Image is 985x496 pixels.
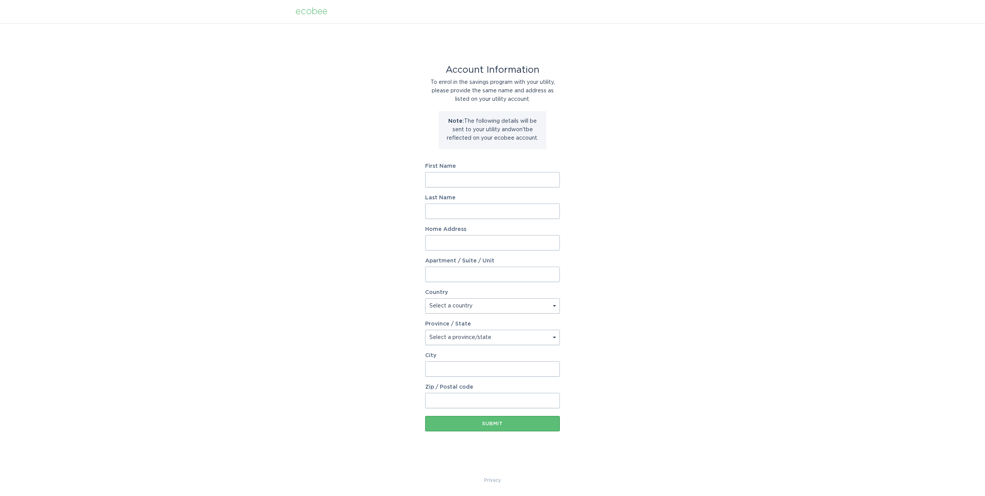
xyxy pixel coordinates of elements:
label: Apartment / Suite / Unit [425,258,560,264]
button: Submit [425,416,560,431]
div: Account Information [425,66,560,74]
label: Province / State [425,321,471,327]
div: ecobee [295,7,327,16]
p: The following details will be sent to your utility and won't be reflected on your ecobee account. [444,117,541,142]
label: Country [425,290,448,295]
div: Submit [429,421,556,426]
div: To enrol in the savings program with your utility, please provide the same name and address as li... [425,78,560,104]
label: City [425,353,560,358]
a: Privacy Policy & Terms of Use [484,476,501,484]
label: Home Address [425,227,560,232]
strong: Note: [448,119,464,124]
label: First Name [425,164,560,169]
label: Last Name [425,195,560,200]
label: Zip / Postal code [425,384,560,390]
